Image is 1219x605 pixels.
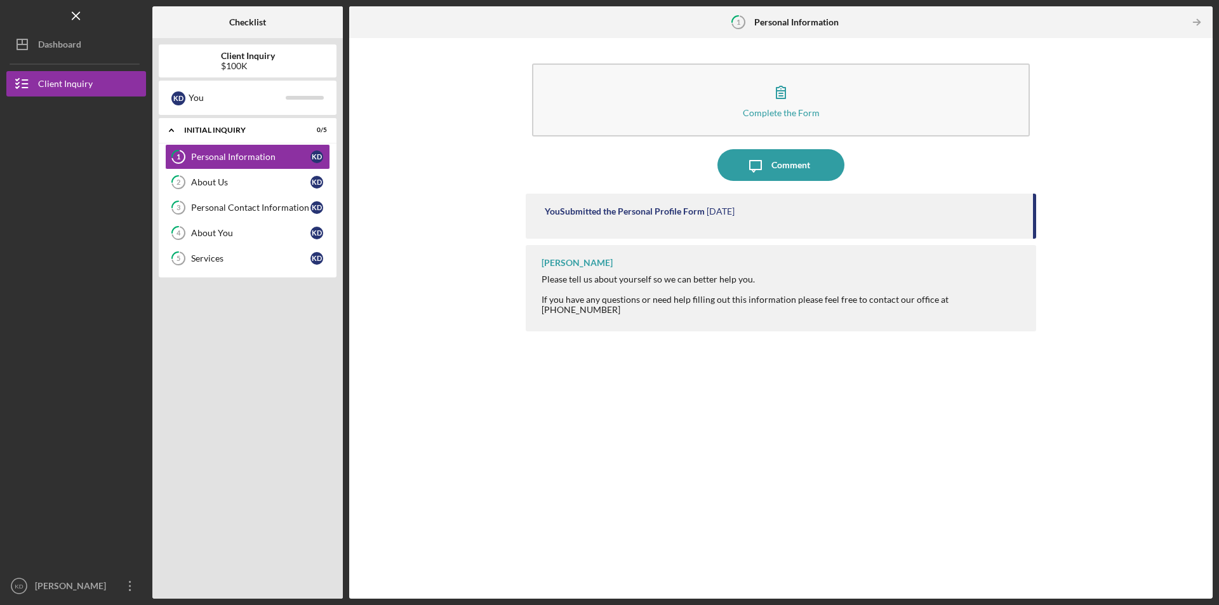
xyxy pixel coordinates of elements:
tspan: 2 [177,178,180,187]
button: KD[PERSON_NAME] [PERSON_NAME] [6,573,146,599]
text: KD [15,583,23,590]
time: 2025-09-02 19:43 [707,206,735,216]
div: Dashboard [38,32,81,60]
div: Initial Inquiry [184,126,295,134]
button: Client Inquiry [6,71,146,96]
div: Services [191,253,310,263]
div: K D [310,201,323,214]
tspan: 4 [177,229,181,237]
button: Dashboard [6,32,146,57]
div: You Submitted the Personal Profile Form [545,206,705,216]
div: K D [310,150,323,163]
div: K D [310,252,323,265]
div: You [189,87,286,109]
div: About Us [191,177,310,187]
div: If you have any questions or need help filling out this information please feel free to contact o... [542,295,1023,315]
div: 0 / 5 [304,126,327,134]
div: [PERSON_NAME] [542,258,613,268]
tspan: 1 [736,18,740,26]
a: 3Personal Contact InformationKD [165,195,330,220]
div: K D [310,227,323,239]
tspan: 3 [177,204,180,212]
button: Comment [717,149,844,181]
div: Personal Information [191,152,310,162]
div: $100K [221,61,275,71]
b: Personal Information [754,17,839,27]
button: Complete the Form [532,63,1030,136]
a: 5ServicesKD [165,246,330,271]
tspan: 1 [177,153,180,161]
div: K D [171,91,185,105]
div: Complete the Form [743,108,820,117]
div: Client Inquiry [38,71,93,100]
div: About You [191,228,310,238]
div: Please tell us about yourself so we can better help you. [542,274,1023,284]
b: Client Inquiry [221,51,275,61]
div: K D [310,176,323,189]
tspan: 5 [177,255,180,263]
a: 1Personal InformationKD [165,144,330,170]
b: Checklist [229,17,266,27]
div: Comment [771,149,810,181]
a: 2About UsKD [165,170,330,195]
div: Personal Contact Information [191,203,310,213]
a: 4About YouKD [165,220,330,246]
